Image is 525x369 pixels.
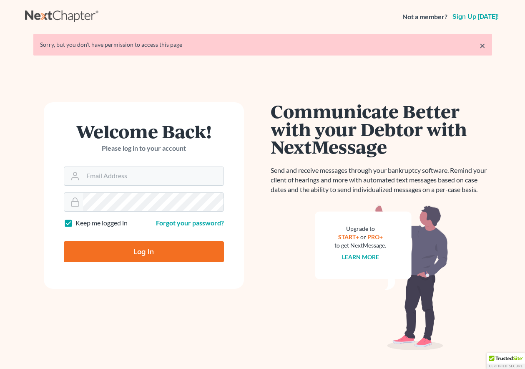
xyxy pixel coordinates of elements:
[64,241,224,262] input: Log In
[402,12,447,22] strong: Not a member?
[64,122,224,140] h1: Welcome Back!
[360,233,366,240] span: or
[156,219,224,227] a: Forgot your password?
[342,253,379,260] a: Learn more
[487,353,525,369] div: TrustedSite Certified
[75,218,128,228] label: Keep me logged in
[271,166,492,195] p: Send and receive messages through your bankruptcy software. Remind your client of hearings and mo...
[315,205,448,351] img: nextmessage_bg-59042aed3d76b12b5cd301f8e5b87938c9018125f34e5fa2b7a6b67550977c72.svg
[338,233,359,240] a: START+
[271,102,492,156] h1: Communicate Better with your Debtor with NextMessage
[335,225,387,233] div: Upgrade to
[83,167,224,185] input: Email Address
[335,241,387,250] div: to get NextMessage.
[451,13,500,20] a: Sign up [DATE]!
[367,233,383,240] a: PRO+
[40,40,485,49] div: Sorry, but you don't have permission to access this page
[480,40,485,51] a: ×
[64,144,224,153] p: Please log in to your account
